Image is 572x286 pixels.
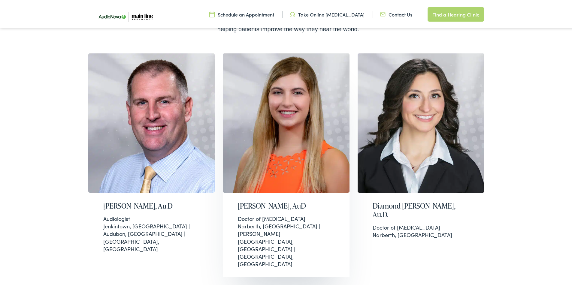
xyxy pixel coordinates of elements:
h2: Diamond [PERSON_NAME], Au.D. [373,200,469,218]
div: Audiologist [103,214,200,221]
h2: [PERSON_NAME], AuD [238,200,334,209]
img: utility icon [290,10,295,17]
img: Diamond Prus is an audiologist at Main Line Audiology in Narbeth, PA. [358,52,484,191]
a: Diamond Prus is an audiologist at Main Line Audiology in Narbeth, PA. Diamond [PERSON_NAME], Au.D... [358,52,484,275]
a: Brian Harrington, Audiologist for Main Line Audiology in Jenkintown and Audubon, PA. [PERSON_NAME... [88,52,215,275]
h2: [PERSON_NAME], Au.D [103,200,200,209]
a: Take Online [MEDICAL_DATA] [290,10,365,17]
a: Schedule an Appointment [209,10,274,17]
a: [PERSON_NAME], AuD Doctor of [MEDICAL_DATA]Narberth, [GEOGRAPHIC_DATA] | [PERSON_NAME][GEOGRAPHIC... [223,52,350,275]
div: Doctor of [MEDICAL_DATA] [238,214,334,221]
a: Contact Us [380,10,412,17]
div: Doctor of [MEDICAL_DATA] [373,222,469,230]
img: utility icon [209,10,215,17]
div: Narberth, [GEOGRAPHIC_DATA] | [PERSON_NAME][GEOGRAPHIC_DATA], [GEOGRAPHIC_DATA] | [GEOGRAPHIC_DAT... [238,214,334,266]
div: Jenkintown, [GEOGRAPHIC_DATA] | Audubon, [GEOGRAPHIC_DATA] | [GEOGRAPHIC_DATA], [GEOGRAPHIC_DATA] [103,214,200,251]
img: utility icon [380,10,386,17]
a: Find a Hearing Clinic [428,6,484,20]
div: Narberth, [GEOGRAPHIC_DATA] [373,222,469,237]
img: Brian Harrington, Audiologist for Main Line Audiology in Jenkintown and Audubon, PA. [88,52,215,191]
